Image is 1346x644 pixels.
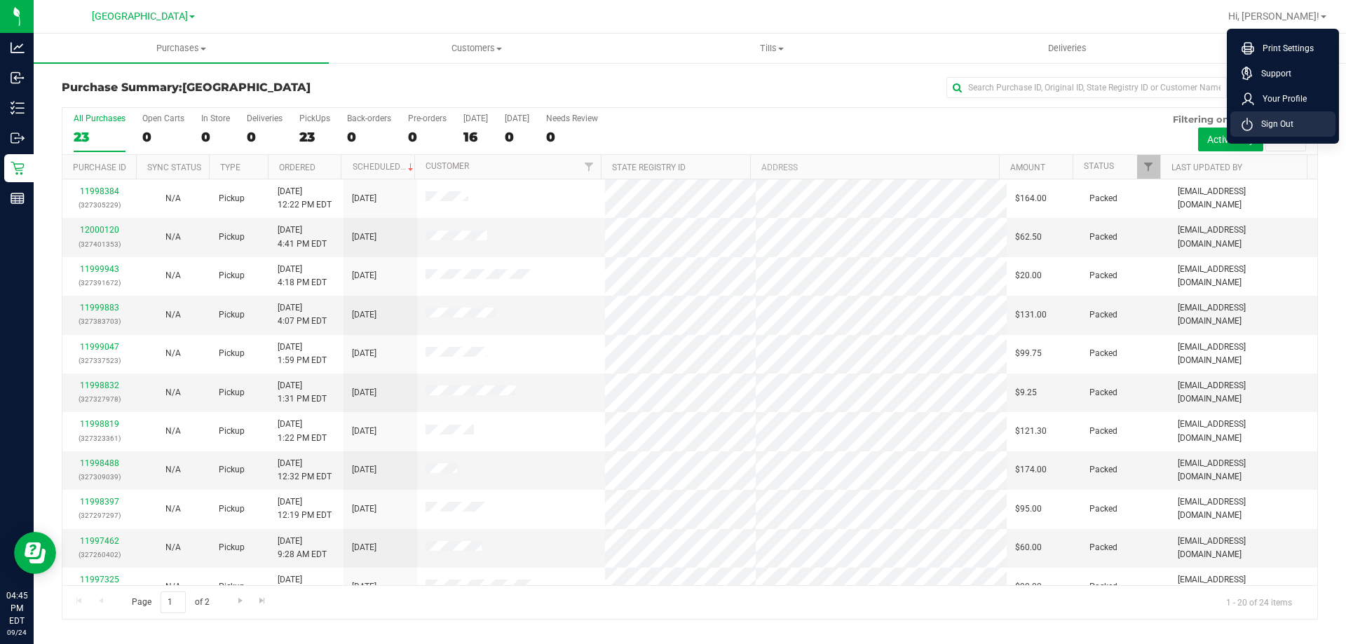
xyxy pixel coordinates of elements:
div: [DATE] [505,114,529,123]
p: (327305229) [71,198,128,212]
span: $9.25 [1015,386,1037,399]
li: Sign Out [1230,111,1335,137]
span: [DATE] 4:07 PM EDT [278,301,327,328]
span: $164.00 [1015,192,1047,205]
a: 11998397 [80,497,119,507]
span: [DATE] 9:07 AM EDT [278,573,327,600]
a: Customers [329,34,624,63]
span: [DATE] [352,386,376,399]
div: 0 [408,129,447,145]
a: Support [1242,67,1330,81]
h3: Purchase Summary: [62,81,480,94]
inline-svg: Outbound [11,131,25,145]
inline-svg: Inventory [11,101,25,115]
button: N/A [165,386,181,399]
span: [DATE] [352,425,376,438]
inline-svg: Reports [11,191,25,205]
a: 11999883 [80,303,119,313]
span: [EMAIL_ADDRESS][DOMAIN_NAME] [1178,418,1309,444]
span: [DATE] [352,541,376,554]
div: Deliveries [247,114,283,123]
div: Open Carts [142,114,184,123]
span: [EMAIL_ADDRESS][DOMAIN_NAME] [1178,224,1309,250]
span: [GEOGRAPHIC_DATA] [182,81,311,94]
button: N/A [165,269,181,282]
a: Filter [1137,155,1160,179]
div: 0 [142,129,184,145]
span: $131.00 [1015,308,1047,322]
div: Back-orders [347,114,391,123]
span: [EMAIL_ADDRESS][DOMAIN_NAME] [1178,341,1309,367]
a: 11998384 [80,186,119,196]
span: Not Applicable [165,270,181,280]
span: Not Applicable [165,465,181,474]
div: 23 [74,129,125,145]
span: [DATE] [352,192,376,205]
a: Deliveries [920,34,1215,63]
p: (327297297) [71,509,128,522]
span: Your Profile [1254,92,1307,106]
span: Filtering on status: [1173,114,1264,125]
span: [DATE] [352,463,376,477]
span: [EMAIL_ADDRESS][DOMAIN_NAME] [1178,185,1309,212]
a: Customer [426,161,469,171]
a: Tills [624,34,919,63]
span: Packed [1089,308,1117,322]
input: Search Purchase ID, Original ID, State Registry ID or Customer Name... [946,77,1227,98]
p: (327383703) [71,315,128,328]
span: Pickup [219,425,245,438]
button: N/A [165,308,181,322]
span: [DATE] 12:32 PM EDT [278,457,332,484]
span: Not Applicable [165,310,181,320]
span: Sign Out [1253,117,1293,131]
button: N/A [165,192,181,205]
a: 11999047 [80,342,119,352]
p: (327337523) [71,354,128,367]
a: Scheduled [353,162,416,172]
span: [DATE] [352,269,376,282]
p: (327260402) [71,548,128,561]
a: Sync Status [147,163,201,172]
span: [DATE] [352,580,376,594]
span: 1 - 20 of 24 items [1215,591,1303,612]
a: Last Updated By [1171,163,1242,172]
div: [DATE] [463,114,488,123]
span: [DATE] 4:18 PM EDT [278,263,327,289]
div: 0 [505,129,529,145]
p: 04:45 PM EDT [6,589,27,627]
span: [EMAIL_ADDRESS][DOMAIN_NAME] [1178,573,1309,600]
span: Pickup [219,580,245,594]
span: Pickup [219,347,245,360]
p: (327327978) [71,392,128,406]
a: Amount [1010,163,1045,172]
a: 11999943 [80,264,119,274]
span: [EMAIL_ADDRESS][DOMAIN_NAME] [1178,495,1309,522]
span: $174.00 [1015,463,1047,477]
span: [DATE] 1:59 PM EDT [278,341,327,367]
span: Not Applicable [165,388,181,397]
span: Packed [1089,347,1117,360]
span: Packed [1089,269,1117,282]
span: Hi, [PERSON_NAME]! [1228,11,1319,22]
a: Purchases [34,34,329,63]
span: Not Applicable [165,504,181,514]
span: $20.00 [1015,269,1042,282]
a: 11997325 [80,575,119,584]
span: Pickup [219,192,245,205]
button: N/A [165,580,181,594]
span: Pickup [219,231,245,244]
p: (327323361) [71,432,128,445]
a: 11998819 [80,419,119,429]
span: $99.75 [1015,347,1042,360]
button: Active only [1198,128,1263,151]
span: $121.30 [1015,425,1047,438]
span: Not Applicable [165,542,181,552]
span: [DATE] [352,231,376,244]
div: Pre-orders [408,114,447,123]
span: [EMAIL_ADDRESS][DOMAIN_NAME] [1178,457,1309,484]
a: 12000120 [80,225,119,235]
span: Deliveries [1029,42,1106,55]
span: Pickup [219,308,245,322]
span: $60.00 [1015,541,1042,554]
span: Packed [1089,541,1117,554]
